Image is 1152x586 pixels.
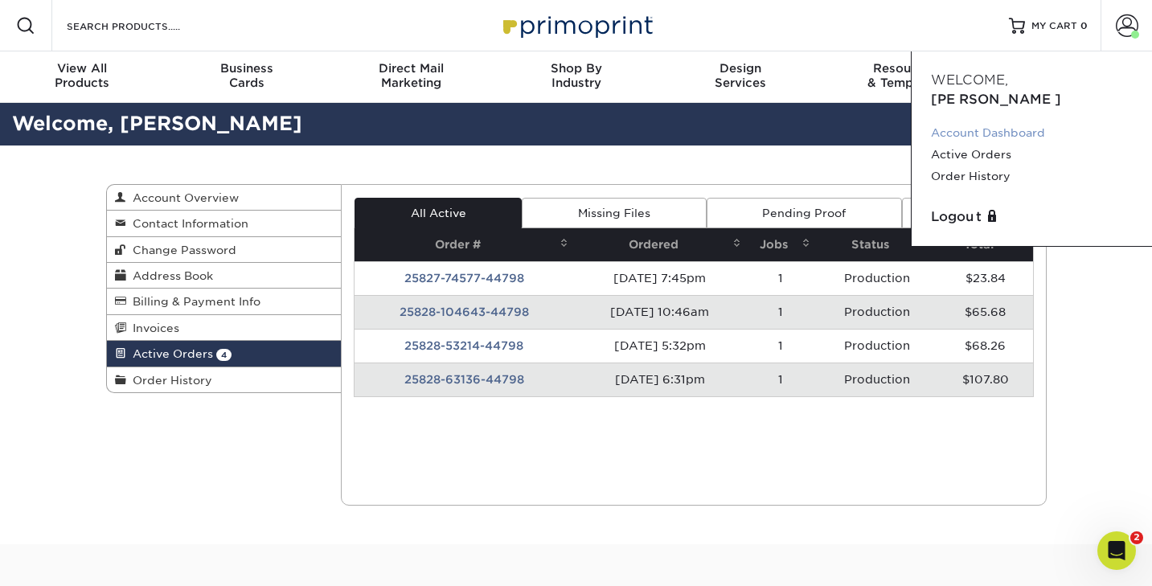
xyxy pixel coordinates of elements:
span: 2 [1130,531,1143,544]
td: [DATE] 7:45pm [573,261,746,295]
span: Address Book [126,269,213,282]
a: Contact Information [107,211,342,236]
a: Order History [107,367,342,392]
a: All Active [355,198,522,228]
td: $107.80 [938,363,1032,396]
a: Account Overview [107,185,342,211]
span: Billing & Payment Info [126,295,260,308]
td: 1 [746,363,815,396]
th: Order # [355,228,573,261]
span: Business [165,61,330,76]
span: Resources [823,61,988,76]
a: Direct MailMarketing [329,51,494,103]
a: Missing Files [522,198,706,228]
div: Services [658,61,823,90]
iframe: Google Customer Reviews [4,537,137,580]
span: Invoices [126,322,179,334]
td: Production [815,329,938,363]
a: Pending Proof [707,198,902,228]
th: Ordered [573,228,746,261]
td: $23.84 [938,261,1032,295]
span: MY CART [1031,19,1077,33]
td: [DATE] 5:32pm [573,329,746,363]
div: Industry [494,61,658,90]
td: [DATE] 10:46am [573,295,746,329]
th: Jobs [746,228,815,261]
div: Cards [165,61,330,90]
a: Shop ByIndustry [494,51,658,103]
td: 1 [746,295,815,329]
span: Account Overview [126,191,239,204]
td: 1 [746,261,815,295]
span: Active Orders [126,347,213,360]
td: 1 [746,329,815,363]
td: Production [815,363,938,396]
td: 25828-104643-44798 [355,295,573,329]
div: & Templates [823,61,988,90]
iframe: Intercom live chat [1097,531,1136,570]
img: Primoprint [496,8,657,43]
td: 25828-63136-44798 [355,363,573,396]
a: Order History [931,166,1133,187]
span: Design [658,61,823,76]
a: Logout [931,207,1133,227]
th: Status [815,228,938,261]
a: Active Orders [931,144,1133,166]
a: Resources& Templates [823,51,988,103]
a: Billing & Payment Info [107,289,342,314]
a: QA [902,198,1032,228]
span: 4 [216,349,232,361]
a: Account Dashboard [931,122,1133,144]
input: SEARCH PRODUCTS..... [65,16,222,35]
span: [PERSON_NAME] [931,92,1061,107]
td: Production [815,295,938,329]
a: Invoices [107,315,342,341]
span: Welcome, [931,72,1008,88]
td: [DATE] 6:31pm [573,363,746,396]
span: 0 [1080,20,1088,31]
span: Change Password [126,244,236,256]
a: Active Orders 4 [107,341,342,367]
td: 25828-53214-44798 [355,329,573,363]
span: Shop By [494,61,658,76]
a: Change Password [107,237,342,263]
td: $68.26 [938,329,1032,363]
td: Production [815,261,938,295]
a: Address Book [107,263,342,289]
span: Direct Mail [329,61,494,76]
span: Contact Information [126,217,248,230]
a: BusinessCards [165,51,330,103]
span: Order History [126,374,212,387]
div: Marketing [329,61,494,90]
td: $65.68 [938,295,1032,329]
a: DesignServices [658,51,823,103]
td: 25827-74577-44798 [355,261,573,295]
